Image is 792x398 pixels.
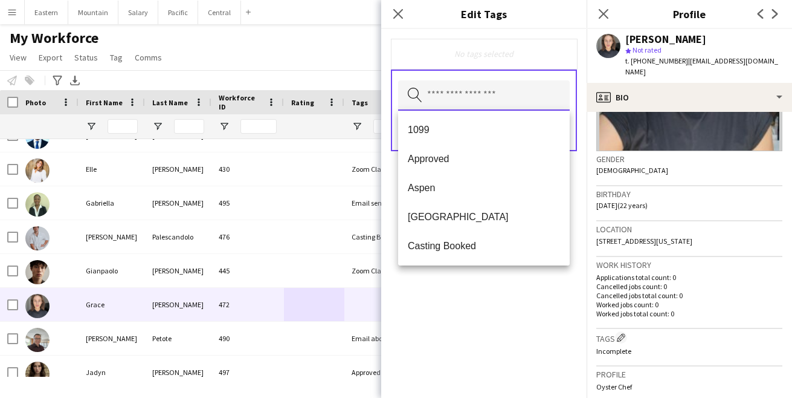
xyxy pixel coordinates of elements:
span: Not rated [633,45,662,54]
div: No tags selected [401,48,567,59]
button: Pacific [158,1,198,24]
span: Tags [352,98,368,107]
div: Grace [79,288,145,321]
span: Casting Booked [408,240,560,252]
div: Zoom Class Completed [344,254,417,287]
span: 1099 [408,124,560,135]
p: Worked jobs count: 0 [596,300,782,309]
div: 490 [211,322,284,355]
div: Email about missing information [344,322,417,355]
button: Open Filter Menu [219,121,230,132]
h3: Tags [596,331,782,344]
app-action-btn: Export XLSX [68,73,82,88]
div: 445 [211,254,284,287]
div: [PERSON_NAME] [79,322,145,355]
a: Comms [130,50,167,65]
span: View [10,52,27,63]
h3: Location [596,224,782,235]
div: [PERSON_NAME] [145,254,211,287]
div: Approved [344,356,417,389]
div: Jadyn [79,356,145,389]
span: t. [PHONE_NUMBER] [625,56,688,65]
p: Cancelled jobs count: 0 [596,282,782,291]
div: [PERSON_NAME] [145,288,211,321]
span: [DATE] (22 years) [596,201,648,210]
p: Applications total count: 0 [596,273,782,282]
span: Export [39,52,62,63]
div: Petote [145,322,211,355]
a: Status [69,50,103,65]
span: Workforce ID [219,93,262,111]
div: Palescandolo [145,220,211,253]
div: 476 [211,220,284,253]
span: [STREET_ADDRESS][US_STATE] [596,237,692,246]
div: Zoom Class Completed [344,152,417,186]
button: Mountain [68,1,118,24]
div: Gianpaolo [79,254,145,287]
button: Open Filter Menu [86,121,97,132]
button: Central [198,1,241,24]
img: Jacob Petote [25,328,50,352]
span: [GEOGRAPHIC_DATA] [408,211,560,223]
span: First Name [86,98,123,107]
span: [DEMOGRAPHIC_DATA] [596,166,668,175]
img: Gianpaolo Ruiz Jones [25,260,50,284]
div: [PERSON_NAME] [145,152,211,186]
input: First Name Filter Input [108,119,138,134]
span: Photo [25,98,46,107]
div: Gabriella [79,186,145,220]
h3: Birthday [596,189,782,200]
span: Aspen [408,182,560,194]
h3: Edit Tags [381,6,587,22]
div: 495 [211,186,284,220]
h3: Profile [587,6,792,22]
div: 430 [211,152,284,186]
img: Grace Morgan [25,294,50,318]
div: 497 [211,356,284,389]
span: Last Name [152,98,188,107]
img: Elle Eggleston [25,158,50,183]
img: Jadyn Aquino [25,362,50,386]
p: Cancelled jobs total count: 0 [596,291,782,300]
a: Tag [105,50,127,65]
input: Tags Filter Input [373,119,410,134]
div: Elle [79,152,145,186]
app-action-btn: Advanced filters [50,73,65,88]
div: [PERSON_NAME] [79,220,145,253]
span: Status [74,52,98,63]
button: Open Filter Menu [352,121,362,132]
span: Approved [408,153,560,165]
input: Last Name Filter Input [174,119,204,134]
img: Gabriella Gordon [25,192,50,217]
div: [PERSON_NAME] [145,356,211,389]
div: [PERSON_NAME] [625,34,706,45]
p: Worked jobs total count: 0 [596,309,782,318]
a: Export [34,50,67,65]
span: | [EMAIL_ADDRESS][DOMAIN_NAME] [625,56,778,76]
div: Casting Booked [344,220,417,253]
span: Tag [110,52,123,63]
span: My Workforce [10,29,98,47]
input: Workforce ID Filter Input [240,119,277,134]
h3: Profile [596,369,782,380]
div: Email sent [344,186,417,220]
h3: Gender [596,154,782,165]
button: Open Filter Menu [152,121,163,132]
div: [PERSON_NAME] [145,186,211,220]
div: 472 [211,288,284,321]
p: Incomplete [596,347,782,356]
p: Oyster Chef [596,382,782,391]
div: Bio [587,83,792,112]
a: View [5,50,31,65]
h3: Work history [596,259,782,270]
img: Giacomo Palescandolo [25,226,50,250]
span: Rating [291,98,314,107]
button: Salary [118,1,158,24]
button: Eastern [25,1,68,24]
span: Comms [135,52,162,63]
